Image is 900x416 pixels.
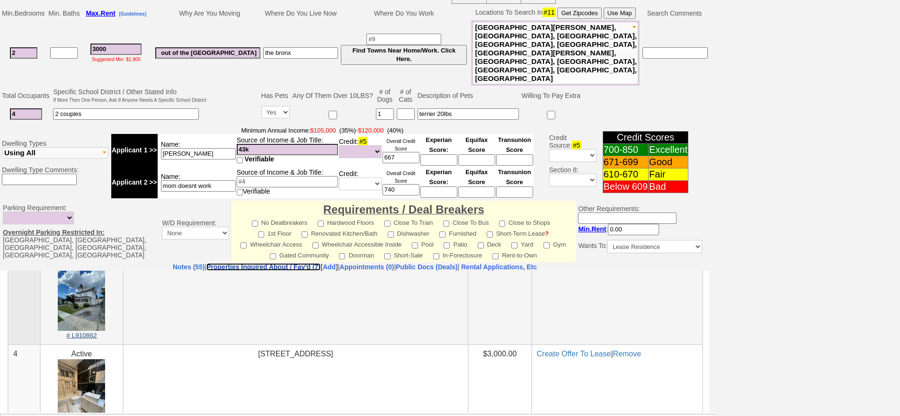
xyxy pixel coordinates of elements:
[604,8,636,19] button: Use Map
[426,136,452,153] font: Experian Score:
[312,238,401,249] label: Wheelchair Accessible Inside
[426,168,452,186] font: Experian Score:
[557,8,601,19] button: Get Zipcodes
[420,186,457,198] input: Ask Customer: Do You Know Your Experian Credit Score
[0,125,110,200] td: Dwelling Types Dwelling Type Comments:
[101,9,116,17] span: Rent
[499,221,505,227] input: Close to Shops
[339,249,374,260] label: Doorman
[374,87,395,105] td: # of Dogs
[57,24,105,68] a: # L910862
[478,242,484,248] input: Deck
[640,6,709,20] td: Search Comments
[173,263,205,271] a: Notes (55)
[591,225,606,233] span: Rent
[119,9,146,17] a: [Guidelines]
[2,147,108,159] button: Using All
[383,152,419,163] input: Ask Customer: Do You Know Your Overall Credit Score
[544,238,566,249] label: Gym
[270,253,276,259] input: Gated Community
[160,201,232,262] td: W/D Requirement:
[578,242,702,249] nobr: Wants To:
[433,253,439,259] input: In-Foreclosure
[475,23,637,82] span: [GEOGRAPHIC_DATA][PERSON_NAME], [GEOGRAPHIC_DATA], [GEOGRAPHIC_DATA], [GEOGRAPHIC_DATA], [GEOGRAP...
[649,181,688,193] td: Bad
[270,249,329,260] label: Gated Community
[10,47,37,59] input: #1
[499,216,550,227] label: Close to Shops
[111,166,158,198] td: Applicant 2 >>
[57,115,105,159] a: # L913992
[154,6,262,20] td: Why Are You Moving
[318,216,374,227] label: Hardwood Floors
[649,156,688,168] td: Good
[52,87,207,105] td: Specific School District / Other Stated Info
[478,238,501,249] label: Deck
[613,79,641,87] a: Remove
[433,249,482,260] label: In-Foreclosure
[8,74,40,165] td: 4
[366,34,441,45] input: #9
[472,22,638,84] button: [GEOGRAPHIC_DATA][PERSON_NAME], [GEOGRAPHIC_DATA], [GEOGRAPHIC_DATA], [GEOGRAPHIC_DATA], [GEOGRAP...
[236,134,339,166] td: Source of Income & Job Title:
[386,139,415,151] font: Overall Credit Score
[339,134,382,166] td: Credit:
[649,144,688,156] td: Excellent
[3,229,105,236] u: Overnight Parking Restricted In:
[603,181,648,193] td: Below 609
[155,47,260,59] input: #6
[318,221,324,227] input: Hardwood Floors
[439,227,476,238] label: Furnished
[90,44,142,55] input: #3
[237,176,338,187] input: #4
[520,87,582,105] td: Willing To Pay Extra
[252,221,258,227] input: No Dealbreakers
[383,184,419,195] input: Ask Customer: Do You Know Your Overall Credit Score
[388,227,429,238] label: Dishwasher
[511,238,534,249] label: Yard
[461,263,537,271] nobr: Rental Applications, Etc
[111,126,534,134] span: -
[384,249,423,260] label: Short-Sale
[302,231,308,238] input: Renovated Kitchen/Bath
[291,87,374,105] td: Any Of Them Over 10LBS?
[384,253,391,259] input: Short-Sale
[258,231,264,238] input: 1st Floor
[252,216,308,227] label: No Dealbreakers
[545,230,549,237] b: ?
[487,227,549,238] label: Short-Term Lease
[531,74,702,165] td: |
[603,132,688,144] td: Credit Scores
[358,127,383,134] font: $120,000
[86,9,115,17] b: Max.
[241,242,247,248] input: Wheelchair Access
[412,242,418,248] input: Pool
[245,155,274,163] span: Verifiable
[465,136,488,153] font: Equifax Score
[603,156,648,168] td: 671-699
[458,186,495,198] input: Ask Customer: Do You Know Your Equifax Credit Score
[66,61,96,68] small: # L910862
[465,168,488,186] font: Equifax Score
[241,127,356,134] font: Minimum Annual Income:
[158,166,236,198] td: Name:
[395,87,416,105] td: # of Cats
[603,144,648,156] td: 700-850
[578,225,659,233] nobr: :
[536,79,611,87] a: Create Offer To Lease
[260,87,291,105] td: Has Pets
[92,57,141,62] font: Suggested Min: $1,900
[443,216,489,227] label: Close To Bus
[262,6,339,20] td: Where Do You Live Now
[339,263,394,271] a: Appointments (0)
[312,242,319,248] input: Wheelchair Accessible Inside
[473,78,526,89] center: $3,000.00
[496,154,533,166] input: Ask Customer: Do You Know Your Transunion Credit Score
[543,8,555,17] span: #11
[53,97,206,103] font: If More Then One Person, Ask If Anyone Needs A Specific School District
[339,253,345,259] input: Doorman
[444,242,450,248] input: Patio
[206,263,338,271] b: [ ]
[487,231,493,238] input: Short-Term Lease?
[47,6,81,20] td: Min. Baths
